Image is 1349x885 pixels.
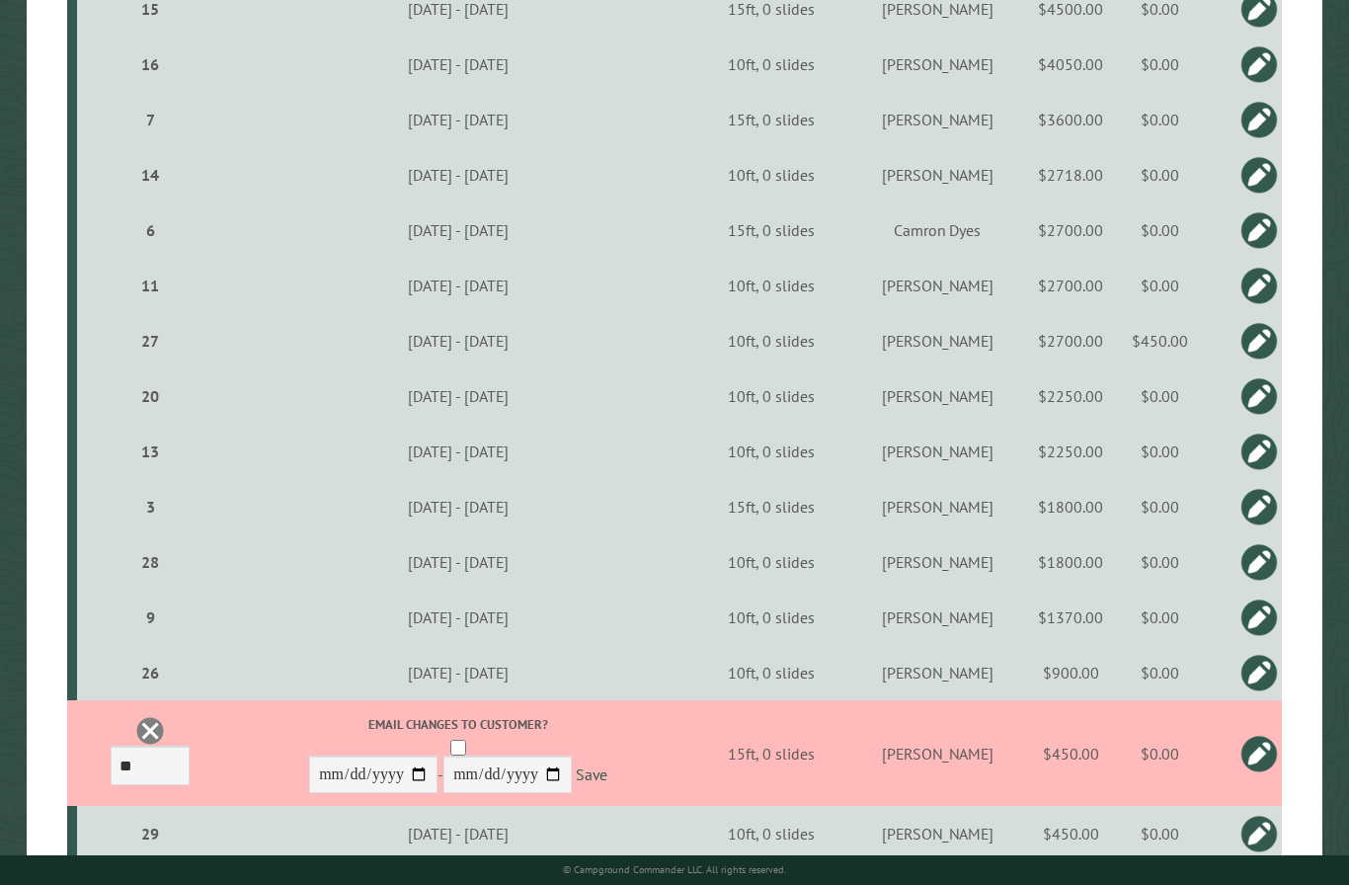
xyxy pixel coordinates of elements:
[698,590,845,645] td: 10ft, 0 slides
[563,863,786,876] small: © Campground Commander LLC. All rights reserved.
[1030,590,1110,645] td: $1370.00
[1111,534,1210,590] td: $0.00
[1111,700,1210,806] td: $0.00
[85,54,215,74] div: 16
[698,202,845,258] td: 15ft, 0 slides
[698,534,845,590] td: 10ft, 0 slides
[222,331,695,351] div: [DATE] - [DATE]
[698,700,845,806] td: 15ft, 0 slides
[222,663,695,683] div: [DATE] - [DATE]
[85,442,215,461] div: 13
[1111,258,1210,313] td: $0.00
[845,424,1031,479] td: [PERSON_NAME]
[698,368,845,424] td: 10ft, 0 slides
[85,331,215,351] div: 27
[222,715,695,734] label: Email changes to customer?
[845,313,1031,368] td: [PERSON_NAME]
[1111,92,1210,147] td: $0.00
[222,386,695,406] div: [DATE] - [DATE]
[845,258,1031,313] td: [PERSON_NAME]
[222,54,695,74] div: [DATE] - [DATE]
[698,258,845,313] td: 10ft, 0 slides
[1111,590,1210,645] td: $0.00
[698,424,845,479] td: 10ft, 0 slides
[222,442,695,461] div: [DATE] - [DATE]
[845,534,1031,590] td: [PERSON_NAME]
[1111,202,1210,258] td: $0.00
[85,663,215,683] div: 26
[698,92,845,147] td: 15ft, 0 slides
[85,607,215,627] div: 9
[1030,147,1110,202] td: $2718.00
[845,806,1031,861] td: [PERSON_NAME]
[1111,645,1210,700] td: $0.00
[222,824,695,844] div: [DATE] - [DATE]
[222,110,695,129] div: [DATE] - [DATE]
[698,645,845,700] td: 10ft, 0 slides
[1030,700,1110,806] td: $450.00
[698,806,845,861] td: 10ft, 0 slides
[845,700,1031,806] td: [PERSON_NAME]
[85,552,215,572] div: 28
[1030,534,1110,590] td: $1800.00
[222,276,695,295] div: [DATE] - [DATE]
[845,645,1031,700] td: [PERSON_NAME]
[85,276,215,295] div: 11
[698,37,845,92] td: 10ft, 0 slides
[576,765,607,785] a: Save
[845,590,1031,645] td: [PERSON_NAME]
[1111,368,1210,424] td: $0.00
[845,479,1031,534] td: [PERSON_NAME]
[85,824,215,844] div: 29
[1111,479,1210,534] td: $0.00
[85,497,215,517] div: 3
[1030,368,1110,424] td: $2250.00
[85,165,215,185] div: 14
[845,368,1031,424] td: [PERSON_NAME]
[698,313,845,368] td: 10ft, 0 slides
[1111,424,1210,479] td: $0.00
[222,165,695,185] div: [DATE] - [DATE]
[135,716,165,746] a: Delete this reservation
[1030,806,1110,861] td: $450.00
[698,147,845,202] td: 10ft, 0 slides
[1030,258,1110,313] td: $2700.00
[1111,147,1210,202] td: $0.00
[222,497,695,517] div: [DATE] - [DATE]
[1030,645,1110,700] td: $900.00
[1030,313,1110,368] td: $2700.00
[1111,37,1210,92] td: $0.00
[1030,424,1110,479] td: $2250.00
[85,386,215,406] div: 20
[222,220,695,240] div: [DATE] - [DATE]
[1030,37,1110,92] td: $4050.00
[1030,479,1110,534] td: $1800.00
[222,715,695,798] div: -
[1111,806,1210,861] td: $0.00
[845,37,1031,92] td: [PERSON_NAME]
[85,220,215,240] div: 6
[1111,313,1210,368] td: $450.00
[845,92,1031,147] td: [PERSON_NAME]
[222,552,695,572] div: [DATE] - [DATE]
[85,110,215,129] div: 7
[845,202,1031,258] td: Camron Dyes
[845,147,1031,202] td: [PERSON_NAME]
[698,479,845,534] td: 15ft, 0 slides
[222,607,695,627] div: [DATE] - [DATE]
[1030,202,1110,258] td: $2700.00
[1030,92,1110,147] td: $3600.00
